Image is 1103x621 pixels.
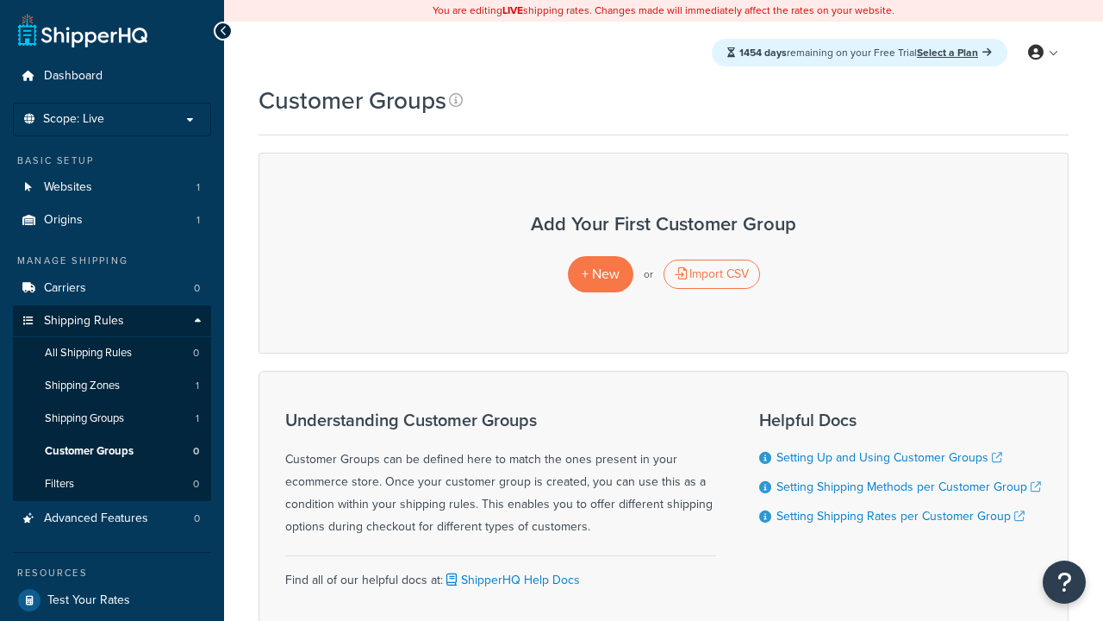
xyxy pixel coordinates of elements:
span: Origins [44,213,83,228]
a: Setting Shipping Methods per Customer Group [776,478,1041,496]
a: Test Your Rates [13,585,211,616]
div: remaining on your Free Trial [712,39,1007,66]
a: Setting Shipping Rates per Customer Group [776,507,1025,525]
span: Shipping Zones [45,379,120,393]
span: 0 [193,477,199,492]
a: Dashboard [13,60,211,92]
a: Shipping Groups 1 [13,403,211,435]
span: 1 [196,213,200,228]
li: Shipping Rules [13,305,211,502]
a: Shipping Rules [13,305,211,337]
li: Advanced Features [13,503,211,535]
li: Shipping Zones [13,370,211,402]
h3: Understanding Customer Groups [285,411,716,430]
span: Advanced Features [44,511,148,526]
li: All Shipping Rules [13,337,211,369]
span: All Shipping Rules [45,346,132,361]
span: Shipping Rules [44,314,124,329]
a: ShipperHQ Home [18,13,147,47]
a: Websites 1 [13,172,211,204]
a: Select a Plan [917,45,992,60]
a: Carriers 0 [13,273,211,304]
span: Websites [44,180,92,195]
span: 0 [193,444,199,459]
li: Filters [13,468,211,500]
span: Carriers [44,281,86,296]
a: Advanced Features 0 [13,503,211,535]
a: Origins 1 [13,204,211,236]
div: Find all of our helpful docs at: [285,555,716,592]
span: Dashboard [44,69,103,84]
span: + New [582,264,620,284]
li: Shipping Groups [13,403,211,435]
a: Filters 0 [13,468,211,500]
a: Shipping Zones 1 [13,370,211,402]
div: Manage Shipping [13,254,211,268]
span: Shipping Groups [45,411,124,426]
p: or [644,262,653,286]
div: Basic Setup [13,154,211,168]
button: Open Resource Center [1043,561,1086,604]
span: 1 [196,180,200,195]
h1: Customer Groups [259,84,446,117]
a: Customer Groups 0 [13,436,211,467]
a: + New [568,256,633,292]
div: Resources [13,566,211,580]
span: 0 [194,511,200,526]
span: Test Your Rates [47,593,130,608]
span: 0 [194,281,200,296]
div: Customer Groups can be defined here to match the ones present in your ecommerce store. Once your ... [285,411,716,538]
li: Customer Groups [13,436,211,467]
span: 1 [196,411,199,426]
span: Filters [45,477,74,492]
h3: Helpful Docs [759,411,1041,430]
span: Customer Groups [45,444,134,459]
a: ShipperHQ Help Docs [443,571,580,589]
h3: Add Your First Customer Group [277,214,1050,235]
span: 1 [196,379,199,393]
li: Carriers [13,273,211,304]
span: Scope: Live [43,112,104,127]
span: 0 [193,346,199,361]
div: Import CSV [664,260,760,289]
li: Origins [13,204,211,236]
b: LIVE [502,3,523,18]
strong: 1454 days [739,45,787,60]
a: All Shipping Rules 0 [13,337,211,369]
li: Websites [13,172,211,204]
a: Setting Up and Using Customer Groups [776,448,1002,467]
